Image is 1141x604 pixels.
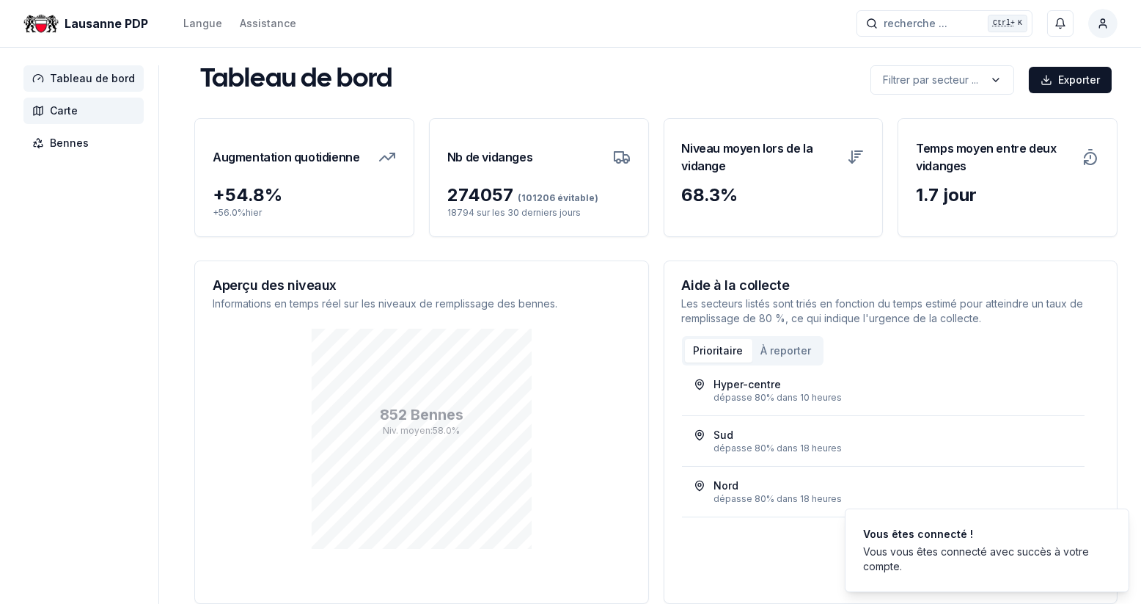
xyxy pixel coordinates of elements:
[447,137,532,178] h3: Nb de vidanges
[685,339,752,363] button: Prioritaire
[23,65,150,92] a: Tableau de bord
[50,103,78,118] span: Carte
[23,98,150,124] a: Carte
[916,137,1073,178] h3: Temps moyen entre deux vidanges
[694,428,1074,454] a: Suddépasse 80% dans 18 heures
[714,443,1074,454] div: dépasse 80% dans 18 heures
[752,339,821,363] button: À reporter
[23,6,59,41] img: Lausanne PDP Logo
[183,16,222,31] div: Langue
[856,10,1032,37] button: recherche ...Ctrl+K
[916,183,1099,207] div: 1.7 jour
[883,73,978,87] p: Filtrer par secteur ...
[200,65,392,95] h1: Tableau de bord
[50,71,135,86] span: Tableau de bord
[183,15,222,32] button: Langue
[863,545,1105,574] div: Vous vous êtes connecté avec succès à votre compte.
[50,136,89,150] span: Bennes
[682,296,1100,326] p: Les secteurs listés sont triés en fonction du temps estimé pour atteindre un taux de remplissage ...
[694,479,1074,505] a: Norddépasse 80% dans 18 heures
[23,15,154,32] a: Lausanne PDP
[682,279,1100,292] h3: Aide à la collecte
[694,377,1074,404] a: Hyper-centredépasse 80% dans 10 heures
[682,137,839,178] h3: Niveau moyen lors de la vidange
[447,183,631,207] div: 274057
[23,130,150,156] a: Bennes
[714,493,1074,505] div: dépasse 80% dans 18 heures
[863,527,1105,542] div: Vous êtes connecté !
[213,183,396,207] div: + 54.8 %
[513,192,598,203] span: (101206 évitable)
[870,65,1014,95] button: label
[213,137,359,178] h3: Augmentation quotidienne
[447,207,631,219] p: 18794 sur les 30 derniers jours
[65,15,148,32] span: Lausanne PDP
[213,296,631,311] p: Informations en temps réel sur les niveaux de remplissage des bennes.
[714,428,734,443] div: Sud
[1029,67,1112,93] button: Exporter
[682,183,865,207] div: 68.3 %
[714,479,739,493] div: Nord
[714,392,1074,404] div: dépasse 80% dans 10 heures
[884,16,947,31] span: recherche ...
[714,377,782,392] div: Hyper-centre
[213,279,631,292] h3: Aperçu des niveaux
[213,207,396,219] p: + 56.0 % hier
[240,15,296,32] a: Assistance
